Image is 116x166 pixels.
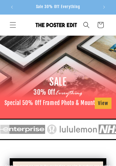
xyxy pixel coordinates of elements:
h3: Special 50% Off Framed Photo & Mount [5,98,112,109]
summary: Menu [6,18,20,32]
a: View [95,98,111,109]
span: Everything [55,89,82,97]
h1: SALE [49,76,66,88]
img: The Poster Edit [35,23,77,27]
a: The Poster Edit [33,20,79,30]
h2: 30% Off [34,88,82,98]
span: Sale 30% Off Everything [36,4,80,9]
div: 1 of 3 [19,1,97,13]
summary: Search [79,18,93,32]
div: Announcement [19,1,97,13]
